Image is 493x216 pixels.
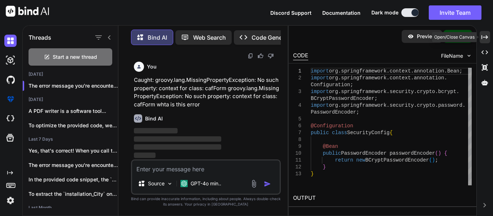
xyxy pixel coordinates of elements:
p: GPT-4o min.. [191,180,221,187]
span: . [444,68,447,74]
span: Dark mode [371,9,398,16]
img: chevron down [466,53,472,59]
span: public [323,150,341,156]
div: 10 [293,150,301,157]
img: dislike [268,53,274,59]
div: Open/Close Canvas [432,32,477,42]
span: org [329,68,338,74]
span: . [414,89,417,94]
span: ‌ [134,144,221,150]
p: Code Generator [252,33,295,42]
span: springframework [341,68,387,74]
span: import [311,75,329,81]
span: ; [459,68,462,74]
p: To extract the `installation_City` only if it... [29,190,118,198]
img: attachment [250,180,258,188]
span: . [338,102,341,108]
span: ( [435,150,438,156]
span: crypto [417,102,435,108]
span: security [390,102,414,108]
span: springframework [341,89,387,94]
span: crypto [417,89,435,94]
p: Bind can provide inaccurate information, including about people. Always double-check its answers.... [131,196,281,207]
h2: [DATE] [23,71,118,77]
span: . [411,68,414,74]
span: ‌ [134,136,221,142]
span: annotation [414,68,444,74]
span: org [329,102,338,108]
div: 7 [293,129,301,136]
span: annotation [414,75,444,81]
span: . [456,89,459,94]
img: Pick Models [167,181,173,187]
span: . [411,75,414,81]
span: Bean [447,68,459,74]
p: Preview [417,33,436,40]
div: 5 [293,116,301,123]
img: Bind AI [6,6,49,17]
h2: [DATE] [23,97,118,102]
button: Documentation [322,9,361,17]
h6: You [147,63,157,70]
span: security [390,89,414,94]
span: ) [432,157,435,163]
span: SecurityConfig [347,130,390,136]
h2: Last 7 Days [23,136,118,142]
span: password [438,102,462,108]
div: 6 [293,123,301,129]
span: . [444,75,447,81]
span: Start a new thread [53,53,97,61]
p: Bind AI [148,33,167,42]
img: like [258,53,263,59]
span: Documentation [322,10,361,16]
span: springframework [341,102,387,108]
p: The error message you're encountering in... [29,82,118,89]
span: PasswordEncoder passwordEncoder [341,150,435,156]
span: . [462,102,465,108]
div: 2 [293,75,301,81]
span: import [311,89,329,94]
span: org [329,75,338,81]
span: . [387,102,389,108]
h6: Bind AI [145,115,163,122]
div: 12 [293,164,301,171]
span: } [323,164,326,170]
span: return [335,157,353,163]
p: Web Search [193,33,226,42]
p: Yes, that's correct! When you call the... [29,147,118,154]
img: premium [4,93,17,105]
span: @Configuration [311,123,353,129]
span: . [435,102,438,108]
span: new [356,157,365,163]
h2: Last Month [23,205,118,211]
span: FileName [441,52,463,59]
span: . [435,89,438,94]
span: . [338,89,341,94]
span: . [387,75,389,81]
span: . [387,89,389,94]
span: ) [438,150,441,156]
div: 1 [293,68,301,75]
img: darkAi-studio [4,54,17,66]
span: ; [435,157,438,163]
span: springframework [341,75,387,81]
span: class [332,130,347,136]
span: . [414,102,417,108]
p: Source [148,180,165,187]
span: BCryptPasswordEncoder [311,96,374,101]
span: @Bean [323,144,338,149]
img: settings [4,194,17,207]
div: 4 [293,102,301,109]
span: import [311,68,329,74]
img: githubDark [4,74,17,86]
p: The error message you're encountering, which indicates... [29,162,118,169]
span: ‌ [134,153,156,158]
span: ‌ [134,128,178,133]
img: icon [264,180,271,188]
div: 3 [293,88,301,95]
h1: Threads [29,33,51,42]
span: . [338,75,341,81]
span: ; [374,96,377,101]
div: 11 [293,157,301,164]
span: ( [429,157,432,163]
